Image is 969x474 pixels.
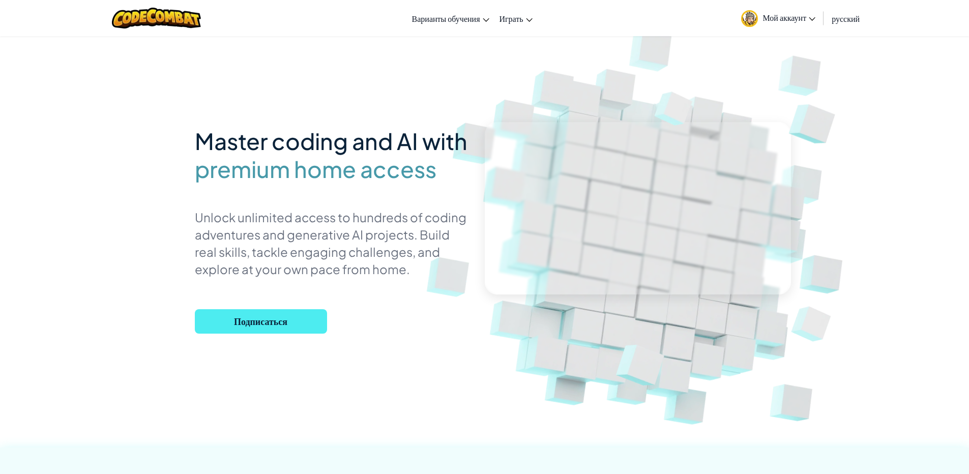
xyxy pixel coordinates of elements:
[195,209,469,278] p: Unlock unlimited access to hundreds of coding adventures and generative AI projects. Build real s...
[741,10,758,27] img: avatar
[763,12,816,23] span: Мой аккаунт
[412,13,480,24] span: Варианты обучения
[639,75,711,140] img: Overlap cubes
[500,13,523,24] span: Играть
[195,309,327,334] button: Подписаться
[827,5,865,32] a: русский
[112,8,201,28] img: CodeCombat logo
[195,127,467,155] span: Master coding and AI with
[771,76,859,163] img: Overlap cubes
[407,5,494,32] a: Варианты обучения
[597,316,689,406] img: Overlap cubes
[736,2,821,34] a: Мой аккаунт
[195,155,436,183] span: premium home access
[832,13,860,24] span: русский
[494,5,538,32] a: Играть
[776,290,850,357] img: Overlap cubes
